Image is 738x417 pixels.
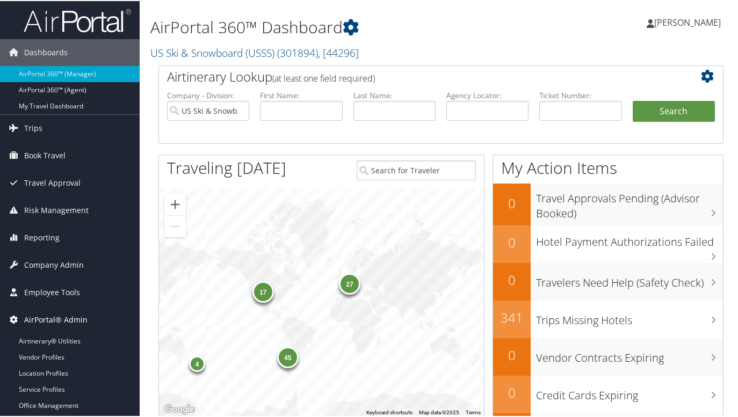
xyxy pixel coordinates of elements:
button: Keyboard shortcuts [366,408,413,415]
a: [PERSON_NAME] [647,5,732,38]
h1: My Action Items [493,156,723,178]
img: airportal-logo.png [24,7,131,32]
button: Search [633,100,715,121]
div: 4 [189,355,205,371]
label: First Name: [260,89,342,100]
span: Company Admin [24,251,84,277]
h2: Airtinerary Lookup [167,67,668,85]
a: 0Vendor Contracts Expiring [493,337,723,375]
label: Company - Division: [167,89,249,100]
span: , [ 44296 ] [318,45,359,59]
a: 0Travelers Need Help (Safety Check) [493,262,723,299]
span: Employee Tools [24,278,80,305]
h2: 0 [493,345,531,363]
h2: 0 [493,383,531,401]
div: 27 [339,272,360,294]
span: ( 301894 ) [277,45,318,59]
label: Agency Locator: [446,89,529,100]
div: 17 [252,280,274,302]
span: Travel Approval [24,169,81,195]
span: Dashboards [24,38,68,65]
a: 341Trips Missing Hotels [493,299,723,337]
a: Terms (opens in new tab) [466,408,481,414]
h3: Travel Approvals Pending (Advisor Booked) [536,185,723,220]
a: Open this area in Google Maps (opens a new window) [162,401,197,415]
a: 0Credit Cards Expiring [493,375,723,412]
h3: Trips Missing Hotels [536,306,723,327]
h2: 0 [493,270,531,288]
h3: Hotel Payment Authorizations Failed [536,228,723,248]
input: Search for Traveler [357,159,476,179]
h1: Traveling [DATE] [167,156,286,178]
span: (at least one field required) [272,71,375,83]
button: Zoom out [164,215,186,236]
h3: Credit Cards Expiring [536,382,723,402]
label: Last Name: [353,89,436,100]
a: 0Travel Approvals Pending (Advisor Booked) [493,182,723,224]
h1: AirPortal 360™ Dashboard [150,15,538,38]
span: Map data ©2025 [419,408,459,414]
img: Google [162,401,197,415]
a: US Ski & Snowboard (USSS) [150,45,359,59]
h2: 0 [493,232,531,251]
span: Reporting [24,223,60,250]
span: Trips [24,114,42,141]
h2: 0 [493,193,531,211]
h3: Travelers Need Help (Safety Check) [536,269,723,289]
button: Zoom in [164,193,186,214]
h3: Vendor Contracts Expiring [536,344,723,364]
span: AirPortal® Admin [24,305,88,332]
span: [PERSON_NAME] [654,16,721,27]
span: Book Travel [24,141,66,168]
a: 0Hotel Payment Authorizations Failed [493,224,723,262]
h2: 341 [493,308,531,326]
span: Risk Management [24,196,89,223]
label: Ticket Number: [539,89,621,100]
div: 45 [277,346,298,367]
